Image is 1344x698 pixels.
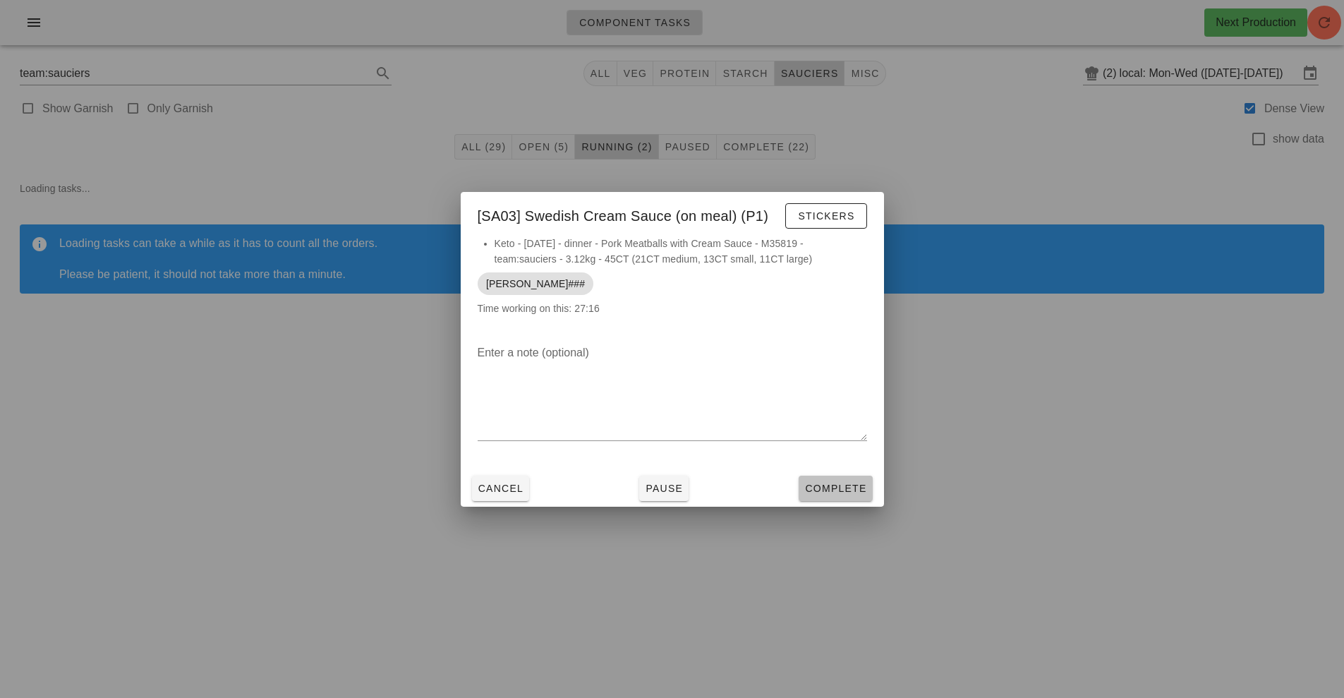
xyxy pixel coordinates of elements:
div: Time working on this: 27:16 [461,236,884,330]
span: Stickers [797,210,854,222]
button: Cancel [472,476,530,501]
div: [SA03] Swedish Cream Sauce (on meal) (P1) [461,192,884,236]
span: Pause [645,483,683,494]
button: Stickers [785,203,866,229]
span: Cancel [478,483,524,494]
button: Complete [799,476,872,501]
li: Keto - [DATE] - dinner - Pork Meatballs with Cream Sauce - M35819 - team:sauciers - 3.12kg - 45CT... [495,236,867,267]
span: [PERSON_NAME]### [486,272,585,295]
span: Complete [804,483,866,494]
button: Pause [639,476,689,501]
